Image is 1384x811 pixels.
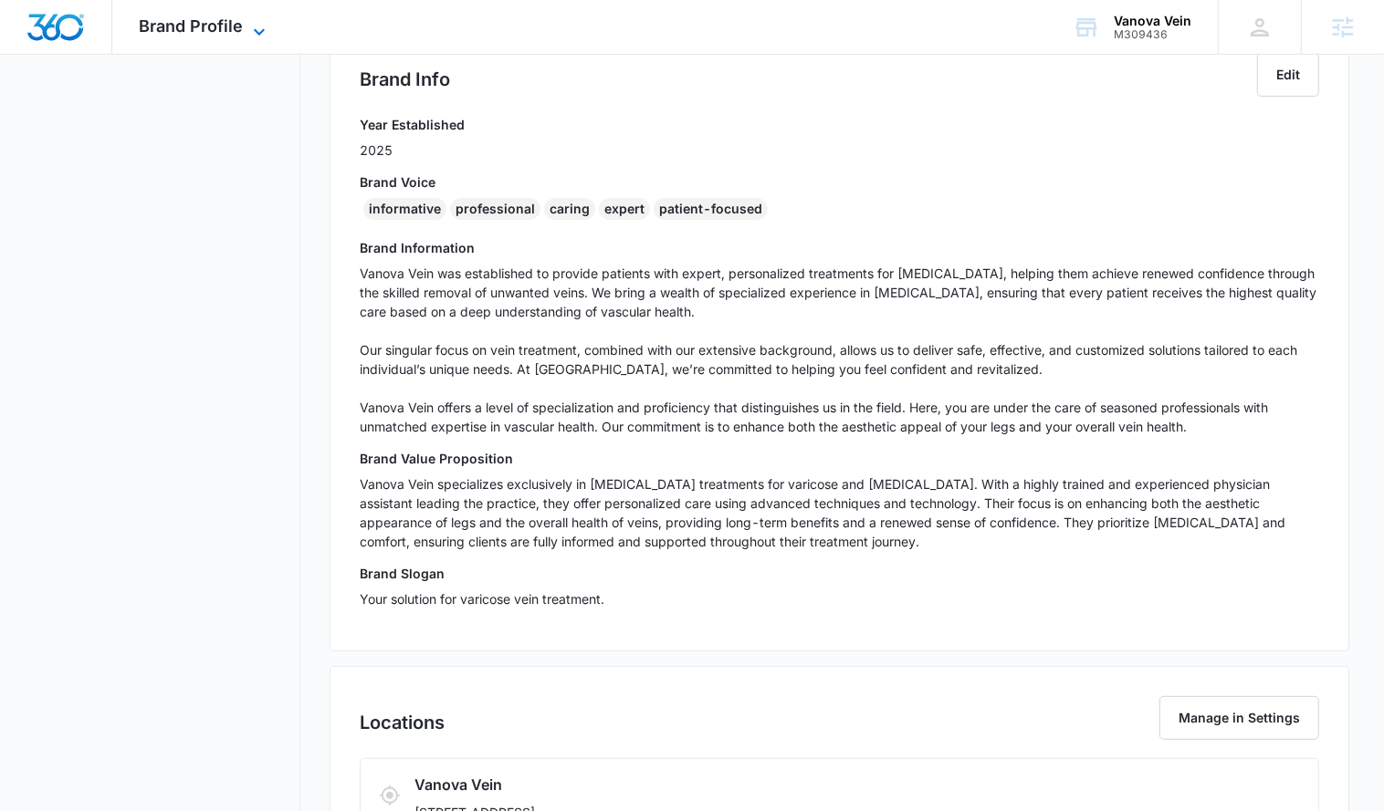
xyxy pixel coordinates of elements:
div: expert [599,198,650,220]
h3: Brand Voice [360,172,1319,192]
button: Edit [1257,53,1319,97]
h2: Locations [360,709,445,736]
button: Manage in Settings [1159,696,1319,740]
p: Your solution for varicose vein treatment. [360,589,1319,608]
h3: Year Established [360,115,465,134]
div: account id [1114,28,1191,41]
div: patient-focused [654,198,768,220]
p: Vanova Vein specializes exclusively in [MEDICAL_DATA] treatments for varicose and [MEDICAL_DATA].... [360,474,1319,551]
div: account name [1114,14,1191,28]
h3: Brand Information [360,238,1319,257]
h2: Brand Info [360,66,450,93]
div: professional [450,198,540,220]
h3: Vanova Vein [414,774,1096,795]
div: informative [363,198,446,220]
p: 2025 [360,140,465,160]
span: Brand Profile [140,16,244,36]
div: caring [544,198,595,220]
h3: Brand Slogan [360,564,1319,583]
p: Vanova Vein was established to provide patients with expert, personalized treatments for [MEDICAL... [360,264,1319,436]
h3: Brand Value Proposition [360,449,1319,468]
